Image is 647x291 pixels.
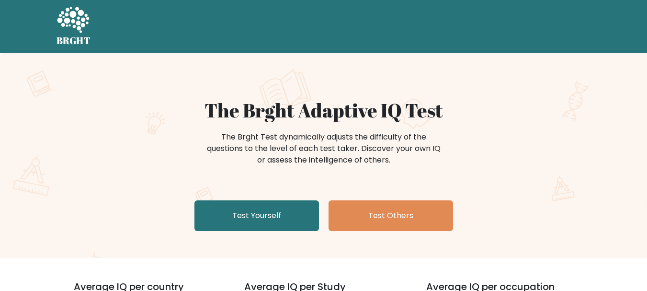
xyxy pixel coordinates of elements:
a: Test Yourself [194,200,319,231]
a: Test Others [329,200,453,231]
div: The Brght Test dynamically adjusts the difficulty of the questions to the level of each test take... [204,131,443,166]
h5: BRGHT [57,35,91,47]
a: BRGHT [57,4,91,49]
h1: The Brght Adaptive IQ Test [90,99,557,122]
